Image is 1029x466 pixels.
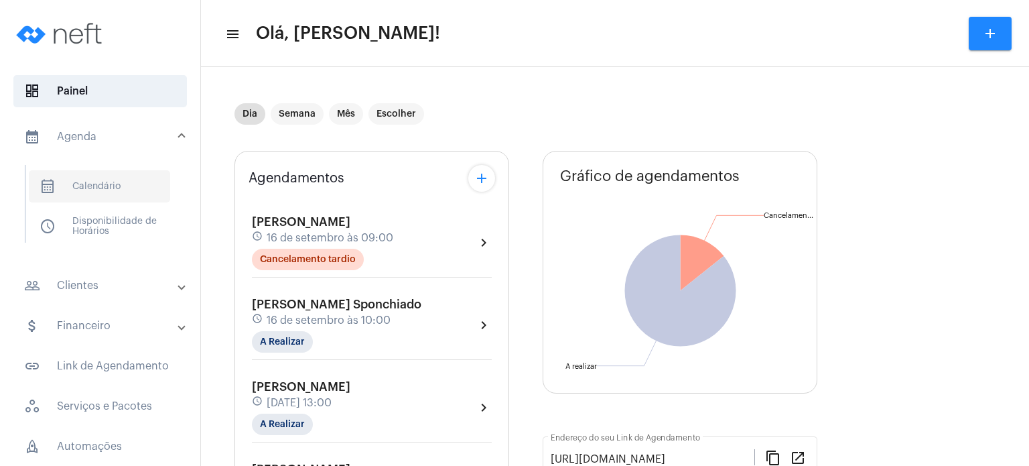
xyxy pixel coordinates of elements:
mat-icon: sidenav icon [24,129,40,145]
img: logo-neft-novo-2.png [11,7,111,60]
text: Cancelamen... [764,212,813,219]
mat-chip: A Realizar [252,414,313,435]
mat-icon: sidenav icon [24,318,40,334]
span: [PERSON_NAME] Sponchiado [252,298,421,310]
mat-expansion-panel-header: sidenav iconFinanceiro [8,310,200,342]
div: sidenav iconAgenda [8,158,200,261]
mat-chip: Semana [271,103,324,125]
mat-icon: sidenav icon [24,278,40,294]
span: Serviços e Pacotes [13,390,187,422]
span: 16 de setembro às 09:00 [267,232,393,244]
span: Olá, [PERSON_NAME]! [256,23,440,44]
mat-icon: chevron_right [476,235,492,251]
mat-icon: open_in_new [790,449,806,465]
mat-chip: A Realizar [252,331,313,353]
mat-icon: sidenav icon [24,358,40,374]
span: sidenav icon [40,219,56,235]
mat-chip: Escolher [368,103,424,125]
mat-icon: chevron_right [476,317,492,333]
span: 16 de setembro às 10:00 [267,314,391,327]
text: A realizar [565,363,597,370]
span: [PERSON_NAME] [252,381,350,393]
span: Calendário [29,170,170,202]
input: Link [551,453,754,465]
span: Link de Agendamento [13,350,187,382]
span: Agendamentos [249,171,344,186]
mat-chip: Dia [234,103,265,125]
span: [PERSON_NAME] [252,216,350,228]
mat-icon: schedule [252,313,264,328]
span: Gráfico de agendamentos [560,168,740,184]
mat-expansion-panel-header: sidenav iconAgenda [8,115,200,158]
span: Painel [13,75,187,107]
mat-chip: Cancelamento tardio [252,249,364,270]
mat-icon: add [474,170,490,186]
span: sidenav icon [24,439,40,455]
span: sidenav icon [24,83,40,99]
mat-panel-title: Clientes [24,278,179,294]
mat-icon: chevron_right [476,400,492,416]
mat-chip: Mês [329,103,363,125]
span: [DATE] 13:00 [267,397,332,409]
mat-icon: sidenav icon [225,26,238,42]
mat-icon: schedule [252,396,264,410]
mat-icon: schedule [252,231,264,245]
mat-panel-title: Agenda [24,129,179,145]
span: sidenav icon [40,178,56,194]
mat-icon: add [982,25,998,42]
mat-expansion-panel-header: sidenav iconClientes [8,270,200,302]
mat-panel-title: Financeiro [24,318,179,334]
span: sidenav icon [24,398,40,414]
span: Automações [13,430,187,463]
mat-icon: content_copy [765,449,781,465]
span: Disponibilidade de Horários [29,211,170,243]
